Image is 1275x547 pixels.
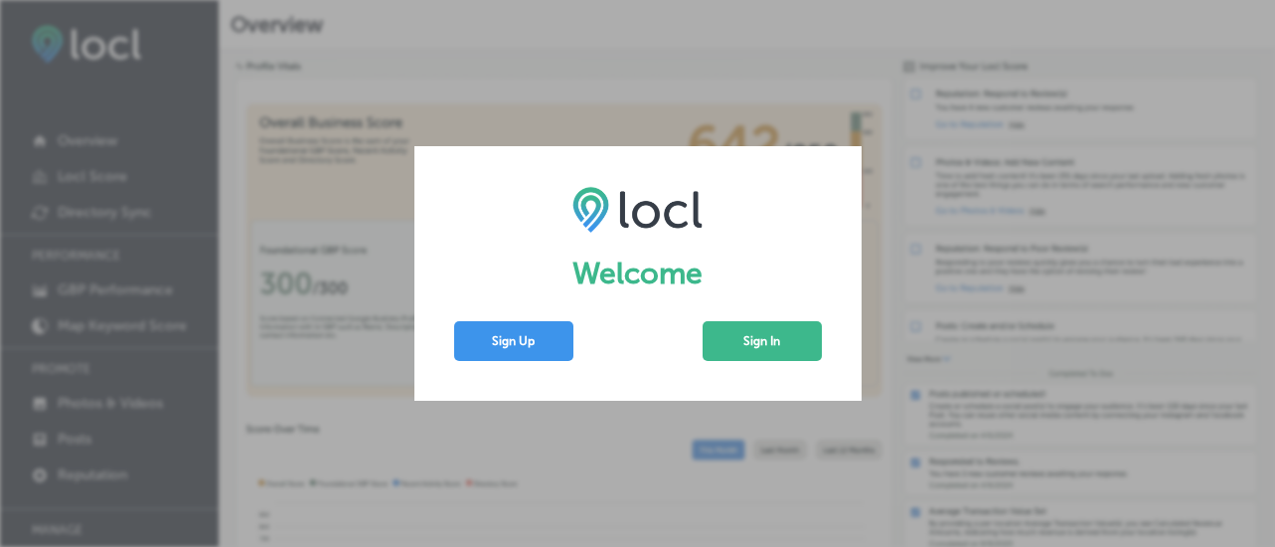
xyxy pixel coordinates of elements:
button: Sign Up [454,321,573,361]
img: LOCL logo [572,186,703,232]
button: Sign In [703,321,822,361]
h1: Welcome [454,256,822,291]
